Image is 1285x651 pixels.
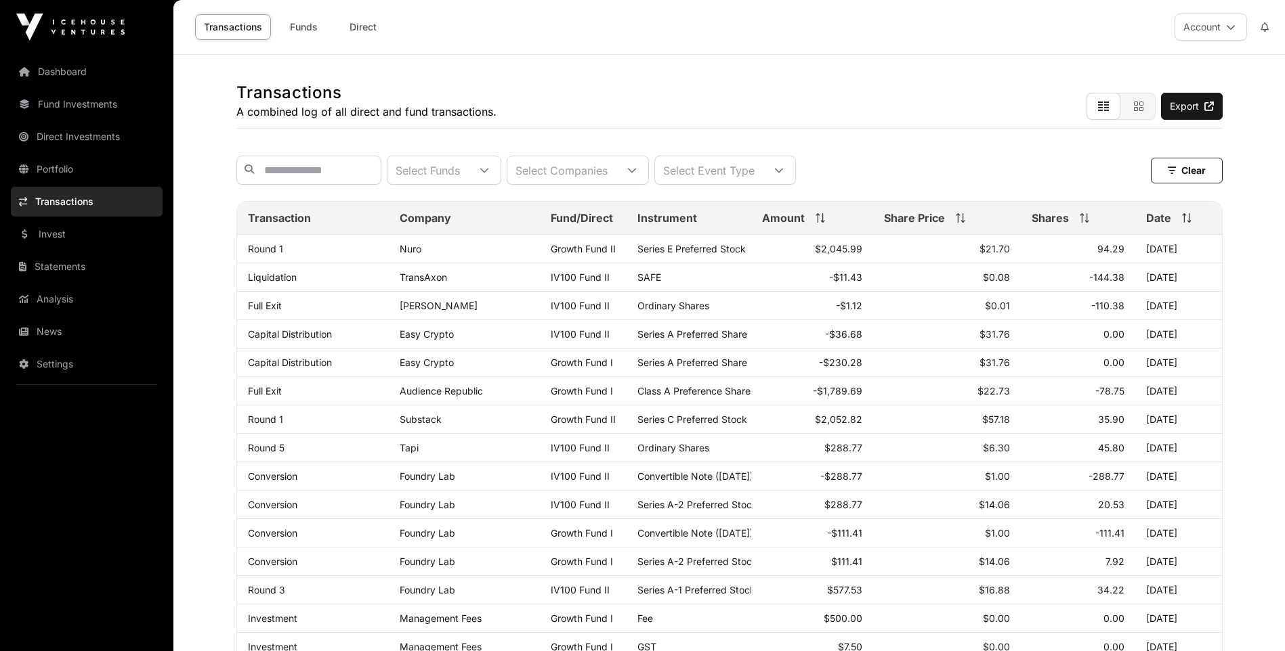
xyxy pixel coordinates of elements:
[751,263,873,292] td: -$11.43
[1098,413,1124,425] span: 35.90
[751,547,873,576] td: $111.41
[884,210,945,226] span: Share Price
[551,442,610,453] a: IV100 Fund II
[1135,235,1222,263] td: [DATE]
[551,584,610,596] a: IV100 Fund II
[387,156,468,184] div: Select Funds
[236,104,497,120] p: A combined log of all direct and fund transactions.
[637,584,755,596] span: Series A-1 Preferred Stock
[985,300,1010,311] span: $0.01
[1135,292,1222,320] td: [DATE]
[1135,547,1222,576] td: [DATE]
[751,377,873,405] td: -$1,789.69
[248,243,283,254] a: Round 1
[551,243,616,254] a: Growth Fund II
[1095,527,1124,539] span: -111.41
[551,271,610,283] a: IV100 Fund II
[1097,584,1124,596] span: 34.22
[1103,328,1124,340] span: 0.00
[11,252,163,282] a: Statements
[751,320,873,349] td: -$36.68
[400,210,451,226] span: Company
[1146,210,1171,226] span: Date
[400,556,455,567] a: Foundry Lab
[637,413,747,425] span: Series C Preferred Stock
[983,271,1010,283] span: $0.08
[1151,158,1223,183] button: Clear
[507,156,616,184] div: Select Companies
[248,499,297,510] a: Conversion
[1095,385,1124,397] span: -78.75
[637,328,747,340] span: Series A Preferred Share
[551,413,616,425] a: Growth Fund II
[983,612,1010,624] span: $0.00
[1105,556,1124,567] span: 7.92
[751,349,873,377] td: -$230.28
[400,527,455,539] a: Foundry Lab
[400,385,483,397] a: Audience Republic
[1091,300,1124,311] span: -110.38
[11,219,163,249] a: Invest
[1103,357,1124,368] span: 0.00
[248,612,297,624] a: Investment
[751,235,873,263] td: $2,045.99
[637,210,697,226] span: Instrument
[751,491,873,519] td: $288.77
[1097,243,1124,254] span: 94.29
[751,519,873,547] td: -$111.41
[751,292,873,320] td: -$1.12
[400,470,455,482] a: Foundry Lab
[1135,434,1222,462] td: [DATE]
[1098,442,1124,453] span: 45.80
[655,156,763,184] div: Select Event Type
[637,612,653,624] span: Fee
[982,413,1010,425] span: $57.18
[248,271,297,283] a: Liquidation
[751,604,873,633] td: $500.00
[551,385,613,397] a: Growth Fund I
[400,612,529,624] p: Management Fees
[400,328,454,340] a: Easy Crypto
[551,300,610,311] a: IV100 Fund II
[1135,377,1222,405] td: [DATE]
[551,328,610,340] a: IV100 Fund II
[551,210,613,226] span: Fund/Direct
[400,271,447,283] a: TransAxon
[751,576,873,604] td: $577.53
[400,243,421,254] a: Nuro
[11,349,163,379] a: Settings
[637,470,753,482] span: Convertible Note ([DATE])
[248,527,297,539] a: Conversion
[248,470,297,482] a: Conversion
[1135,320,1222,349] td: [DATE]
[248,210,311,226] span: Transaction
[979,328,1010,340] span: $31.76
[248,328,332,340] a: Capital Distribution
[276,14,331,40] a: Funds
[400,442,419,453] a: Tapi
[637,357,747,368] span: Series A Preferred Share
[400,499,455,510] a: Foundry Lab
[762,210,805,226] span: Amount
[236,82,497,104] h1: Transactions
[400,413,442,425] a: Substack
[1161,93,1223,120] a: Export
[16,14,125,41] img: Icehouse Ventures Logo
[11,122,163,152] a: Direct Investments
[551,357,613,368] a: Growth Fund I
[1135,604,1222,633] td: [DATE]
[637,243,746,254] span: Series E Preferred Stock
[11,284,163,314] a: Analysis
[1098,499,1124,510] span: 20.53
[1135,349,1222,377] td: [DATE]
[400,584,455,596] a: Foundry Lab
[637,527,753,539] span: Convertible Note ([DATE])
[1217,586,1285,651] iframe: Chat Widget
[983,442,1010,453] span: $6.30
[400,357,454,368] a: Easy Crypto
[248,357,332,368] a: Capital Distribution
[551,499,610,510] a: IV100 Fund II
[551,556,613,567] a: Growth Fund I
[979,499,1010,510] span: $14.06
[1089,470,1124,482] span: -288.77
